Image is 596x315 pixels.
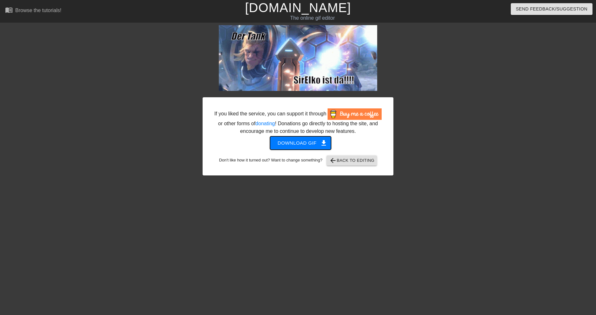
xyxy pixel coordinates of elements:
a: donating [255,121,275,126]
img: Buy Me A Coffee [328,108,382,120]
span: get_app [320,139,328,147]
div: Browse the tutorials! [15,8,61,13]
span: Send Feedback/Suggestion [516,5,587,13]
div: Don't like how it turned out? Want to change something? [212,155,384,166]
span: menu_book [5,6,13,14]
button: Back to Editing [327,155,377,166]
button: Download gif [270,136,331,150]
a: Download gif [265,140,331,145]
span: Back to Editing [329,157,375,164]
img: Yi5BsHbC.gif [219,25,377,91]
span: Download gif [278,139,324,147]
div: If you liked the service, you can support it through or other forms of ! Donations go directly to... [214,108,382,135]
div: The online gif editor [202,14,423,22]
span: arrow_back [329,157,337,164]
button: Send Feedback/Suggestion [511,3,593,15]
a: [DOMAIN_NAME] [245,1,351,15]
a: Browse the tutorials! [5,6,61,16]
